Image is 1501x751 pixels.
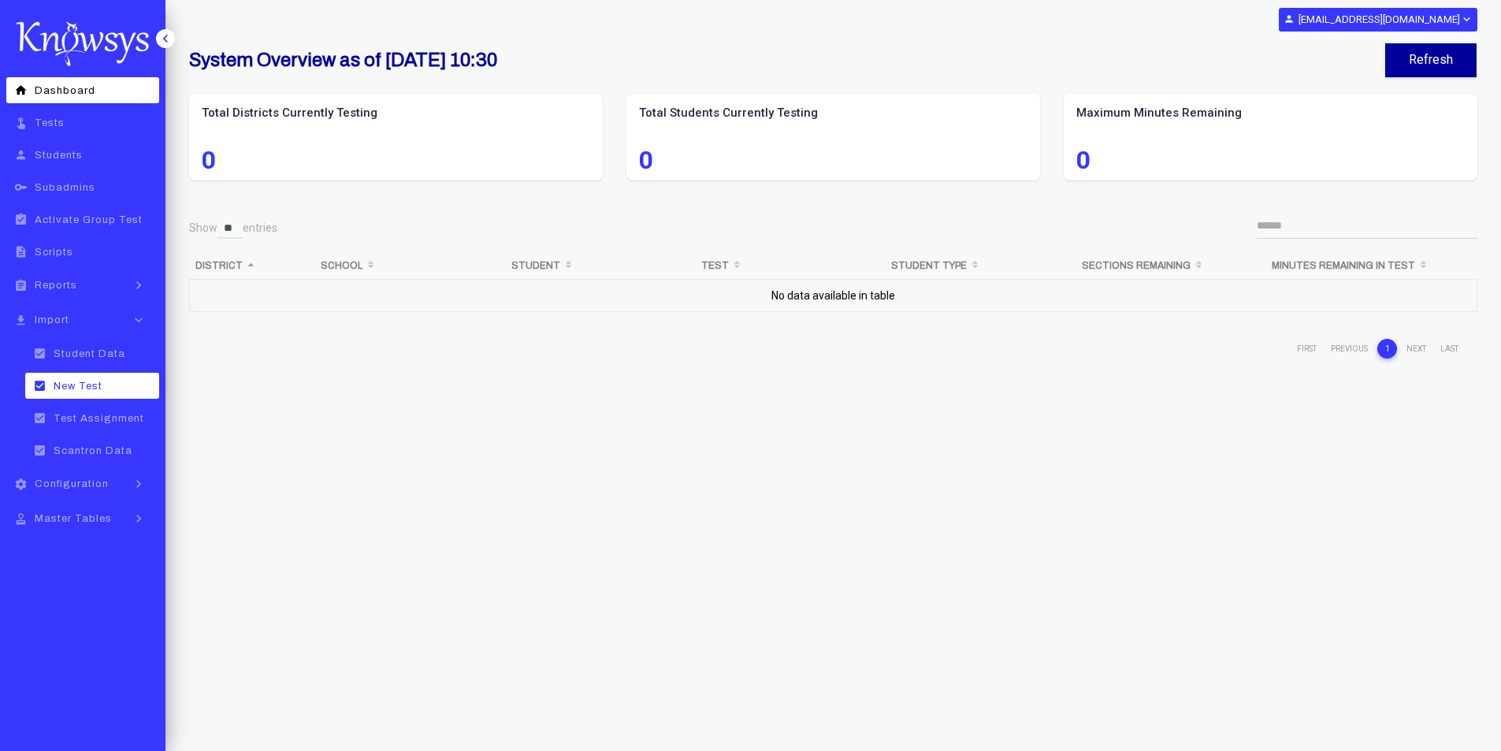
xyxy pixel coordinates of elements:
i: assignment [11,279,31,292]
th: Student Type: activate to sort column ascending [885,252,1075,279]
span: Student Data [54,348,125,359]
label: Total Students Currently Testing [639,105,1027,121]
label: Maximum Minutes Remaining [1076,105,1465,121]
i: check_box [30,379,50,392]
th: District: activate to sort column descending [189,252,314,279]
span: Tests [35,117,65,128]
i: home [11,84,31,97]
th: Test: activate to sort column ascending [695,252,885,279]
span: Students [35,150,83,161]
b: School [321,260,362,271]
i: person [11,148,31,162]
a: 1 [1377,339,1397,359]
th: School: activate to sort column ascending [314,252,504,279]
i: check_box [30,347,50,360]
span: Activate Group Test [35,214,143,225]
i: settings [11,478,31,491]
span: New Test [54,381,102,392]
b: Minutes Remaining in Test [1272,260,1415,271]
th: Minutes Remaining in Test: activate to sort column ascending [1265,252,1477,279]
i: keyboard_arrow_left [158,31,173,46]
i: expand_more [1460,13,1472,26]
b: System Overview as of [DATE] 10:30 [189,50,497,70]
i: keyboard_arrow_right [127,511,150,526]
span: Scantron Data [54,445,132,456]
label: Total Districts Currently Testing [202,105,590,121]
button: Refresh [1385,43,1477,77]
span: Scripts [35,247,73,258]
b: [EMAIL_ADDRESS][DOMAIN_NAME] [1299,13,1460,25]
th: Sections Remaining: activate to sort column ascending [1076,252,1265,279]
i: keyboard_arrow_right [127,476,150,492]
i: touch_app [11,116,31,129]
span: Subadmins [35,182,95,193]
b: Student Type [891,260,967,271]
span: 0 [202,151,590,169]
i: check_box [30,411,50,425]
i: key [11,180,31,194]
span: Reports [35,280,77,291]
span: Import [35,314,69,325]
span: Test Assignment [54,413,144,424]
td: No data available in table [189,279,1477,320]
th: Student: activate to sort column ascending [505,252,695,279]
select: Showentries [217,217,243,239]
span: Master Tables [35,513,112,524]
b: Sections Remaining [1082,260,1191,271]
i: keyboard_arrow_right [127,277,150,293]
span: Dashboard [35,85,95,96]
span: Configuration [35,478,109,489]
i: file_download [11,314,31,327]
b: District [195,260,243,271]
i: description [11,245,31,258]
b: Test [701,260,729,271]
i: assignment_turned_in [11,213,31,226]
b: Student [511,260,560,271]
i: keyboard_arrow_down [127,312,150,328]
span: 0 [1076,151,1465,169]
label: Show entries [189,217,277,239]
i: check_box [30,444,50,457]
i: person [1284,13,1295,24]
span: 0 [639,151,1027,169]
i: approval [11,512,31,526]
